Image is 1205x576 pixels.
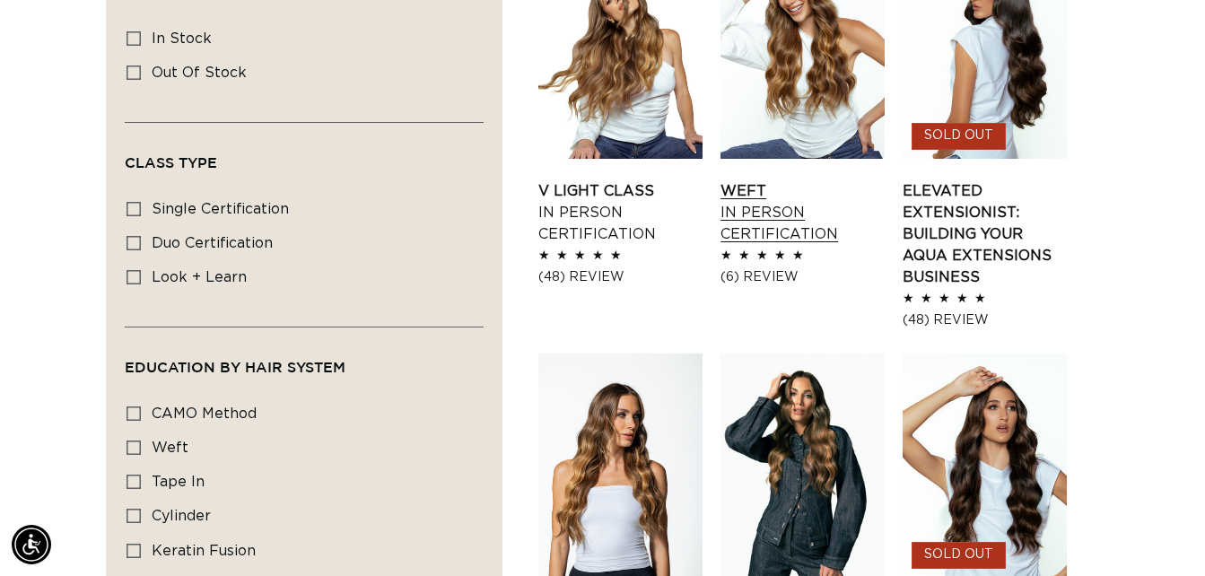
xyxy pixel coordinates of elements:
[125,327,484,392] summary: Education By Hair system (0 selected)
[152,406,257,421] span: CAMO Method
[1115,490,1205,576] iframe: Chat Widget
[152,270,247,284] span: look + learn
[152,441,188,455] span: Weft
[125,154,217,170] span: Class Type
[903,180,1067,288] a: Elevated Extensionist: Building Your AQUA Extensions Business
[152,31,212,46] span: In stock
[538,180,703,245] a: V Light Class In Person Certification
[125,123,484,188] summary: Class Type (0 selected)
[152,544,256,558] span: Keratin Fusion
[152,475,205,489] span: Tape In
[12,525,51,564] div: Accessibility Menu
[152,236,273,250] span: duo certification
[125,359,345,375] span: Education By Hair system
[720,180,885,245] a: Weft In Person Certification
[152,509,211,523] span: Cylinder
[152,65,247,80] span: Out of stock
[152,202,289,216] span: single certification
